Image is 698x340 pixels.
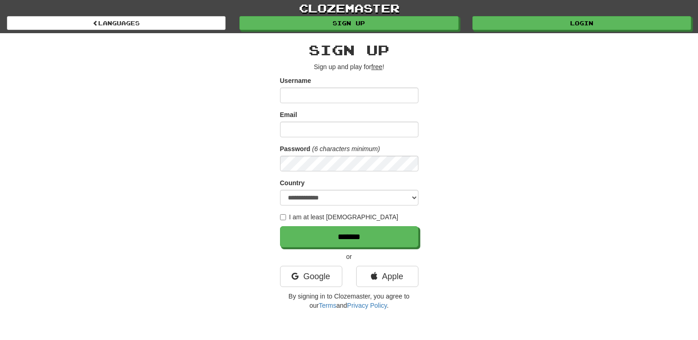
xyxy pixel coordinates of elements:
label: I am at least [DEMOGRAPHIC_DATA] [280,212,399,222]
h2: Sign up [280,42,418,58]
em: (6 characters minimum) [312,145,380,152]
input: I am at least [DEMOGRAPHIC_DATA] [280,214,286,220]
label: Country [280,178,305,188]
a: Privacy Policy [347,302,387,309]
a: Languages [7,16,226,30]
a: Login [472,16,691,30]
a: Terms [319,302,336,309]
p: Sign up and play for ! [280,62,418,71]
p: or [280,252,418,261]
label: Email [280,110,297,119]
label: Password [280,144,310,153]
a: Google [280,266,342,287]
a: Sign up [239,16,458,30]
label: Username [280,76,311,85]
a: Apple [356,266,418,287]
p: By signing in to Clozemaster, you agree to our and . [280,292,418,310]
u: free [371,63,382,70]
